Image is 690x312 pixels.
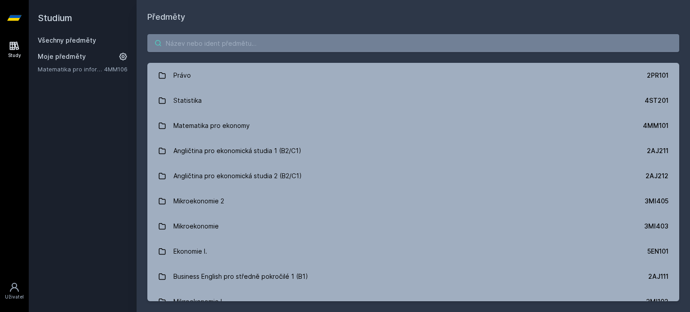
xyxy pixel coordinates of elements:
[38,65,104,74] a: Matematika pro informatiky
[38,52,86,61] span: Moje předměty
[2,36,27,63] a: Study
[645,197,668,206] div: 3MI405
[147,34,679,52] input: Název nebo ident předmětu…
[5,294,24,300] div: Uživatel
[173,192,224,210] div: Mikroekonomie 2
[646,297,668,306] div: 3MI102
[38,36,96,44] a: Všechny předměty
[173,66,191,84] div: Právo
[643,121,668,130] div: 4MM101
[147,11,679,23] h1: Předměty
[648,272,668,281] div: 2AJ111
[173,117,250,135] div: Matematika pro ekonomy
[2,277,27,305] a: Uživatel
[173,242,207,260] div: Ekonomie I.
[173,142,301,160] div: Angličtina pro ekonomická studia 1 (B2/C1)
[644,222,668,231] div: 3MI403
[173,217,219,235] div: Mikroekonomie
[147,63,679,88] a: Právo 2PR101
[147,239,679,264] a: Ekonomie I. 5EN101
[147,113,679,138] a: Matematika pro ekonomy 4MM101
[645,96,668,105] div: 4ST201
[147,163,679,189] a: Angličtina pro ekonomická studia 2 (B2/C1) 2AJ212
[647,247,668,256] div: 5EN101
[646,171,668,180] div: 2AJ212
[173,92,202,110] div: Statistika
[147,214,679,239] a: Mikroekonomie 3MI403
[173,268,308,286] div: Business English pro středně pokročilé 1 (B1)
[147,264,679,289] a: Business English pro středně pokročilé 1 (B1) 2AJ111
[8,52,21,59] div: Study
[147,189,679,214] a: Mikroekonomie 2 3MI405
[147,138,679,163] a: Angličtina pro ekonomická studia 1 (B2/C1) 2AJ211
[647,146,668,155] div: 2AJ211
[173,167,302,185] div: Angličtina pro ekonomická studia 2 (B2/C1)
[147,88,679,113] a: Statistika 4ST201
[647,71,668,80] div: 2PR101
[104,66,128,73] a: 4MM106
[173,293,222,311] div: Mikroekonomie I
